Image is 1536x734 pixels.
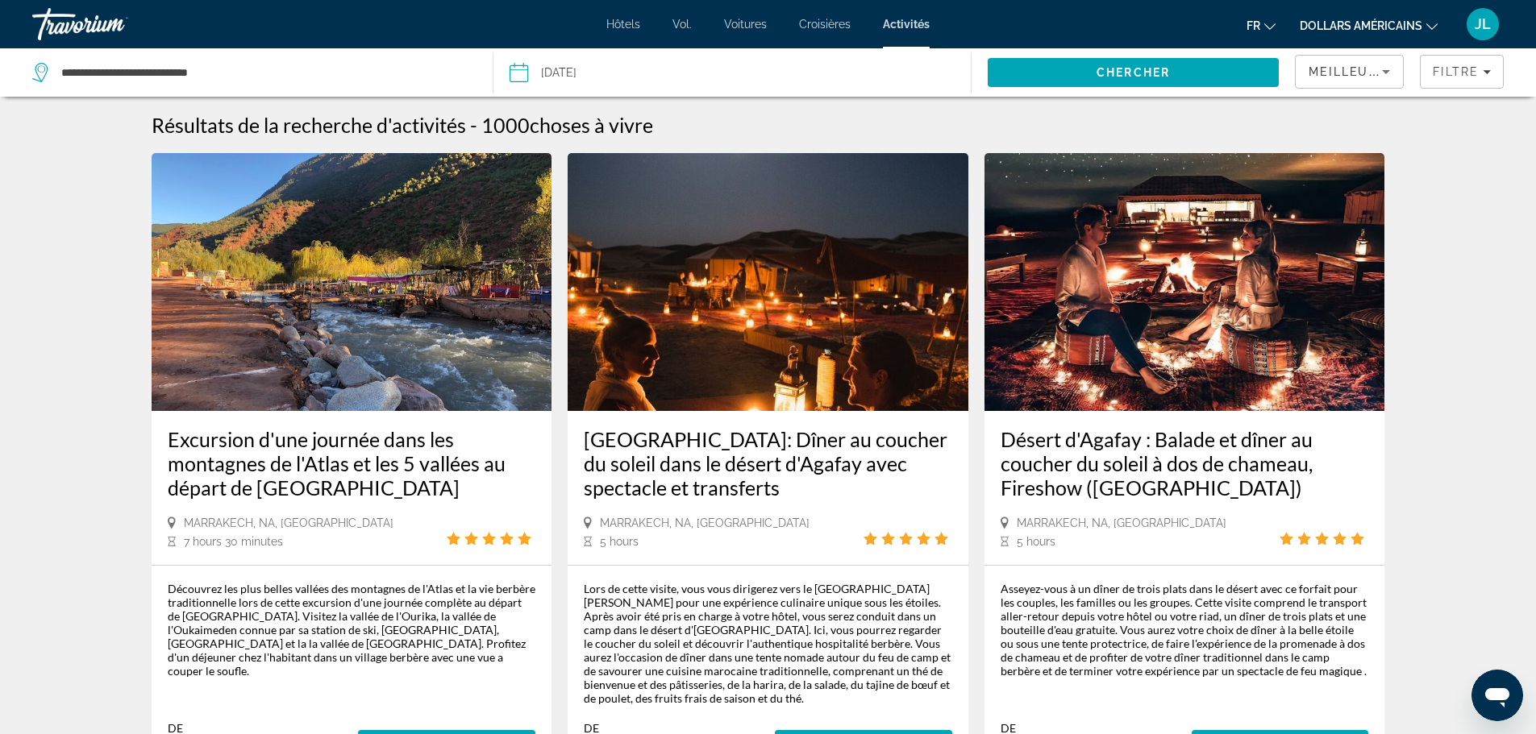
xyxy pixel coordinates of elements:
span: Marrakech, NA, [GEOGRAPHIC_DATA] [600,516,810,529]
span: Marrakech, NA, [GEOGRAPHIC_DATA] [1017,516,1226,529]
a: Vol. [672,18,692,31]
font: dollars américains [1300,19,1422,32]
a: Hôtels [606,18,640,31]
img: Excursion d'une journée dans les montagnes de l'Atlas et les 5 vallées au départ de Marrakech [152,153,552,411]
span: - [470,113,477,137]
button: Filters [1420,55,1504,89]
a: Désert d'Agafay : Balade et dîner au coucher du soleil à dos de chameau, Fireshow ([GEOGRAPHIC_DA... [1001,427,1369,500]
button: Changer de langue [1247,14,1276,37]
h1: Résultats de la recherche d'activités [152,113,466,137]
span: Filtre [1433,65,1479,78]
div: Lors de cette visite, vous vous dirigerez vers le [GEOGRAPHIC_DATA][PERSON_NAME] pour une expérie... [584,582,952,705]
font: JL [1475,15,1491,32]
a: Voitures [724,18,767,31]
input: Search destination [60,60,468,85]
iframe: Bouton de lancement de la fenêtre de messagerie [1471,670,1523,721]
div: Découvrez les plus belles vallées des montagnes de l'Atlas et la vie berbère traditionnelle lors ... [168,582,536,678]
button: Menu utilisateur [1462,7,1504,41]
a: [GEOGRAPHIC_DATA]: Dîner au coucher du soleil dans le désert d'Agafay avec spectacle et transferts [584,427,952,500]
button: Search [988,58,1280,87]
span: Marrakech, NA, [GEOGRAPHIC_DATA] [184,516,393,529]
span: 5 hours [600,535,639,548]
a: Travorium [32,3,194,45]
h2: 1000 [481,113,653,137]
img: Désert d'Agafay : Balade et dîner au coucher du soleil à dos de chameau, Fireshow (Marrakech) [984,153,1385,411]
button: Changer de devise [1300,14,1438,37]
span: Chercher [1097,66,1170,79]
span: 5 hours [1017,535,1055,548]
a: Croisières [799,18,851,31]
a: Activités [883,18,930,31]
button: [DATE]Date: Dec 3, 2025 [510,48,970,97]
font: fr [1247,19,1260,32]
img: Marrakech: Dîner au coucher du soleil dans le désert d'Agafay avec spectacle et transferts [568,153,968,411]
span: choses à vivre [530,113,653,137]
div: Asseyez-vous à un dîner de trois plats dans le désert avec ce forfait pour les couples, les famil... [1001,582,1369,678]
a: Excursion d'une journée dans les montagnes de l'Atlas et les 5 vallées au départ de [GEOGRAPHIC_D... [168,427,536,500]
span: 7 hours 30 minutes [184,535,283,548]
mat-select: Sort by [1309,62,1390,81]
span: Meilleures ventes [1309,65,1454,78]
